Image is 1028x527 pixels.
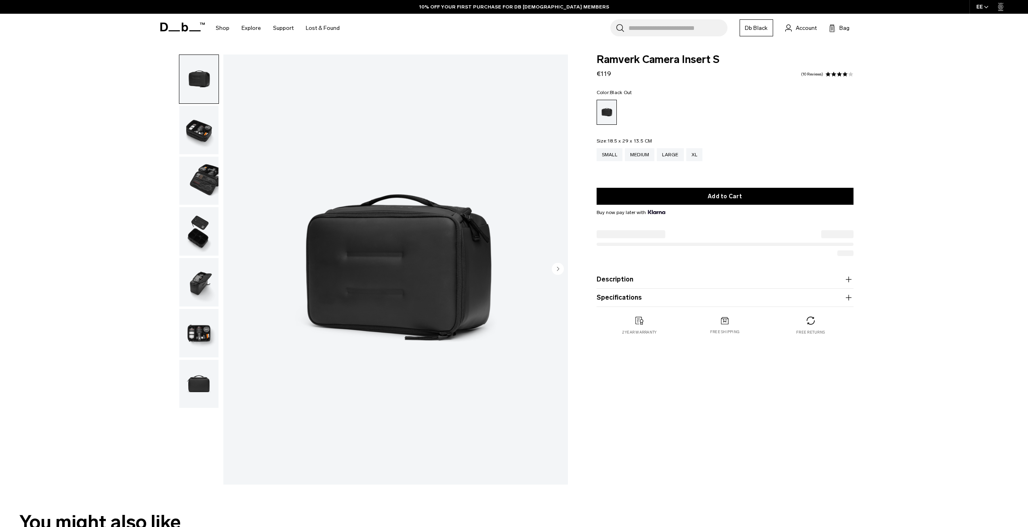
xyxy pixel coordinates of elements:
[179,309,219,358] button: Ramverk Camera Insert S Black Out
[710,329,740,335] p: Free shipping
[179,309,219,357] img: Ramverk Camera Insert S Black Out
[686,148,703,161] a: XL
[597,209,665,216] span: Buy now pay later with
[597,70,611,78] span: €119
[597,293,854,302] button: Specifications
[419,3,609,10] a: 10% OFF YOUR FIRST PURCHASE FOR DB [DEMOGRAPHIC_DATA] MEMBERS
[785,23,817,33] a: Account
[608,138,652,144] span: 18.5 x 29 x 13.5 CM
[223,55,568,485] img: Ramverk Camera Insert S Black Out
[242,14,261,42] a: Explore
[610,90,632,95] span: Black Out
[210,14,346,42] nav: Main Navigation
[597,139,652,143] legend: Size:
[597,188,854,205] button: Add to Cart
[179,55,219,104] button: Ramverk Camera Insert S Black Out
[597,55,854,65] span: Ramverk Camera Insert S
[179,359,219,409] button: Ramverk Camera Insert S Black Out
[179,55,219,103] img: Ramverk Camera Insert S Black Out
[740,19,773,36] a: Db Black
[216,14,229,42] a: Shop
[796,330,825,335] p: Free returns
[179,106,219,154] img: Ramverk Camera Insert S Black Out
[179,157,219,205] img: Ramverk Camera Insert S Black Out
[273,14,294,42] a: Support
[179,156,219,206] button: Ramverk Camera Insert S Black Out
[839,24,849,32] span: Bag
[597,100,617,125] a: Black Out
[306,14,340,42] a: Lost & Found
[597,275,854,284] button: Description
[657,148,683,161] a: Large
[223,55,568,485] li: 1 / 7
[801,72,823,76] a: 10 reviews
[179,360,219,408] img: Ramverk Camera Insert S Black Out
[597,90,632,95] legend: Color:
[179,258,219,307] img: Ramverk Camera Insert S Black Out
[552,262,564,276] button: Next slide
[648,210,665,214] img: {"height" => 20, "alt" => "Klarna"}
[179,207,219,256] img: Ramverk Camera Insert S Black Out
[179,105,219,155] button: Ramverk Camera Insert S Black Out
[597,148,622,161] a: Small
[622,330,657,335] p: 2 year warranty
[829,23,849,33] button: Bag
[625,148,655,161] a: Medium
[796,24,817,32] span: Account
